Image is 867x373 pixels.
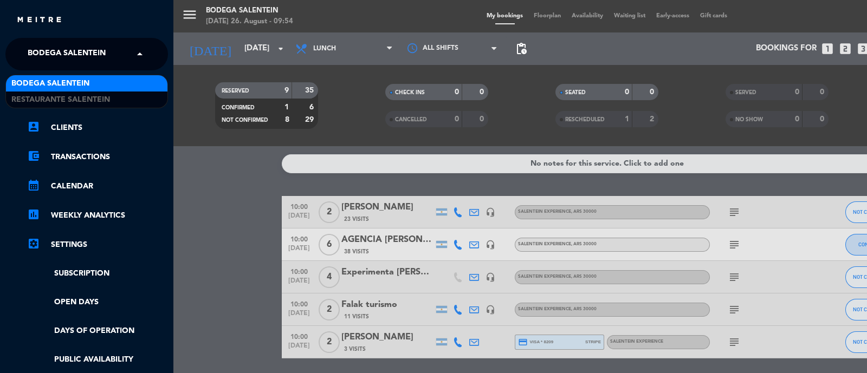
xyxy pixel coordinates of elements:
[11,94,110,106] span: Restaurante Salentein
[27,325,168,337] a: Days of operation
[27,354,168,366] a: Public availability
[27,238,168,251] a: Settings
[27,208,40,221] i: assessment
[28,43,106,66] span: Bodega Salentein
[27,121,168,134] a: account_boxClients
[27,237,40,250] i: settings_applications
[27,209,168,222] a: assessmentWeekly Analytics
[27,120,40,133] i: account_box
[27,180,168,193] a: calendar_monthCalendar
[27,149,40,162] i: account_balance_wallet
[515,42,528,55] span: pending_actions
[27,150,168,163] a: account_balance_walletTransactions
[27,179,40,192] i: calendar_month
[11,77,89,90] span: Bodega Salentein
[16,16,62,24] img: MEITRE
[27,296,168,309] a: Open Days
[27,267,168,280] a: Subscription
